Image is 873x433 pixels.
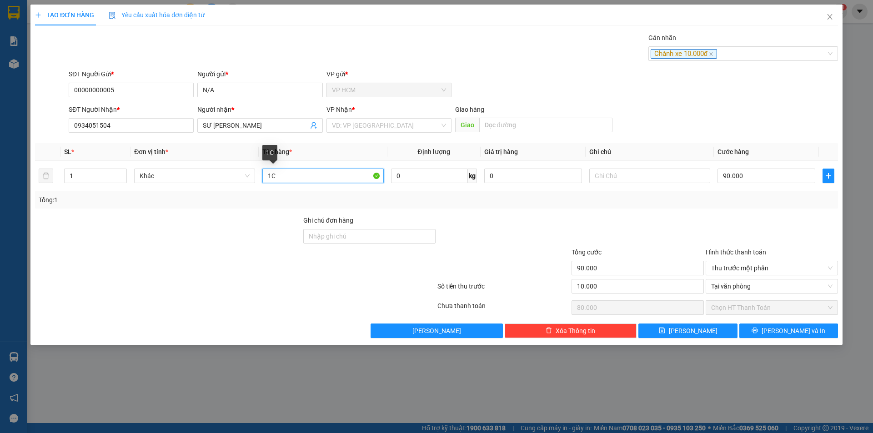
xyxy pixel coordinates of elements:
[651,49,717,59] span: Chành xe 10.000đ
[711,261,833,275] span: Thu trước một phần
[762,326,825,336] span: [PERSON_NAME] và In
[484,148,518,155] span: Giá trị hàng
[638,324,737,338] button: save[PERSON_NAME]
[4,37,21,43] span: VP Gửi:
[823,169,834,183] button: plus
[109,12,116,19] img: icon
[572,279,704,294] input: 0
[418,148,450,155] span: Định lượng
[711,279,833,293] span: Tại văn phòng
[69,37,90,43] span: VP Nhận:
[4,48,65,70] span: Số 170 [PERSON_NAME], P8, Q11, [PERSON_NAME][GEOGRAPHIC_DATA][PERSON_NAME]
[40,16,125,23] strong: (NHÀ XE [GEOGRAPHIC_DATA])
[484,169,582,183] input: 0
[371,324,503,338] button: [PERSON_NAME]
[303,229,436,244] input: Ghi chú đơn hàng
[817,5,843,30] button: Close
[197,69,322,79] div: Người gửi
[69,54,118,65] span: [STREET_ADDRESS][PERSON_NAME]
[479,118,612,132] input: Dọc đường
[709,52,713,56] span: close
[35,11,94,19] span: TẠO ĐƠN HÀNG
[669,326,717,336] span: [PERSON_NAME]
[455,118,479,132] span: Giao
[140,169,250,183] span: Khác
[303,217,353,224] label: Ghi chú đơn hàng
[64,148,71,155] span: SL
[109,11,205,19] span: Yêu cầu xuất hóa đơn điện tử
[572,249,602,256] span: Tổng cước
[546,327,552,334] span: delete
[412,326,461,336] span: [PERSON_NAME]
[310,122,317,129] span: user-add
[21,37,40,43] span: VP HCM
[659,327,665,334] span: save
[505,324,637,338] button: deleteXóa Thông tin
[436,301,571,317] div: Chưa thanh toán
[648,34,676,41] label: Gán nhãn
[69,69,194,79] div: SĐT Người Gửi
[39,169,53,183] button: delete
[455,106,484,113] span: Giao hàng
[589,169,710,183] input: Ghi Chú
[262,169,383,183] input: VD: Bàn, Ghế
[711,301,833,314] span: Chọn HT Thanh Toán
[556,326,595,336] span: Xóa Thông tin
[35,5,130,15] strong: NHÀ XE THUẬN HƯƠNG
[262,145,277,160] div: 1C
[69,105,194,114] div: SĐT Người Nhận
[35,12,41,18] span: plus
[332,83,446,97] span: VP HCM
[586,143,714,161] th: Ghi chú
[752,327,758,334] span: printer
[823,172,834,179] span: plus
[197,105,322,114] div: Người nhận
[739,324,838,338] button: printer[PERSON_NAME] và In
[706,249,766,256] label: Hình thức thanh toán
[326,69,452,79] div: VP gửi
[39,195,337,205] div: Tổng: 1
[326,106,352,113] span: VP Nhận
[468,169,477,183] span: kg
[134,148,168,155] span: Đơn vị tính
[437,283,485,290] label: Số tiền thu trước
[717,148,749,155] span: Cước hàng
[826,13,833,20] span: close
[42,25,123,30] strong: HCM - ĐỊNH QUÁN - PHƯƠNG LÂM
[6,6,29,29] img: logo
[90,37,119,43] span: Trạm Km117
